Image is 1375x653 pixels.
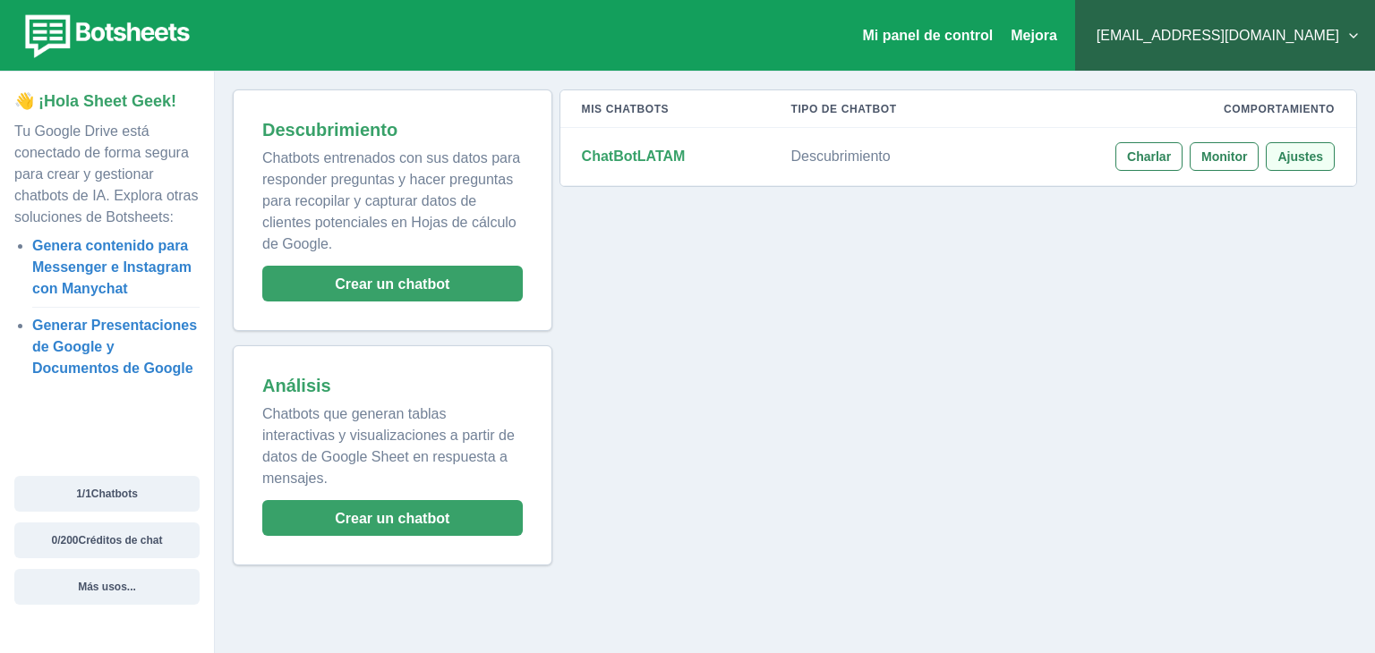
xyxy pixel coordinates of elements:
[57,534,60,547] font: /
[1115,142,1183,171] button: Charlar
[32,238,192,296] a: Genera contenido para Messenger e Instagram con Manychat
[91,488,138,500] font: Chatbots
[262,266,523,301] button: Crear un chatbot
[582,103,670,115] font: Mis chatbots
[1224,103,1335,115] font: Comportamiento
[79,534,163,547] font: Créditos de chat
[1127,149,1171,164] font: Charlar
[582,148,686,164] font: ChatBotLATAM
[14,92,176,110] font: 👋 ¡Hola Sheet Geek!
[262,500,523,536] button: Crear un chatbot
[791,103,897,115] font: Tipo de chatbot
[1089,18,1361,54] button: [EMAIL_ADDRESS][DOMAIN_NAME]
[82,488,85,500] font: /
[1277,149,1323,164] font: Ajustes
[1011,28,1057,43] font: Mejora
[76,488,82,500] font: 1
[51,534,57,547] font: 0
[14,11,195,61] img: botsheets-logo.png
[262,376,331,395] font: Análisis
[14,569,200,605] button: Más usos...
[60,534,78,547] font: 200
[14,522,200,558] button: 0/200Créditos de chat
[1190,142,1259,171] button: Monitor
[262,120,397,140] font: Descubrimiento
[262,406,515,486] font: Chatbots que generan tablas interactivas y visualizaciones a partir de datos de Google Sheet en r...
[85,488,91,500] font: 1
[14,123,198,225] font: Tu Google Drive está conectado de forma segura para crear y gestionar chatbots de IA. Explora otr...
[1266,142,1335,171] button: Ajustes
[14,476,200,512] button: 1/1Chatbots
[262,150,520,251] font: Chatbots entrenados con sus datos para responder preguntas y hacer preguntas para recopilar y cap...
[335,276,449,292] font: Crear un chatbot
[791,148,891,164] font: Descubrimiento
[335,511,449,526] font: Crear un chatbot
[1201,149,1247,164] font: Monitor
[78,581,136,593] font: Más usos...
[32,318,197,376] a: Generar Presentaciones de Google y Documentos de Google
[862,28,993,43] a: Mi panel de control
